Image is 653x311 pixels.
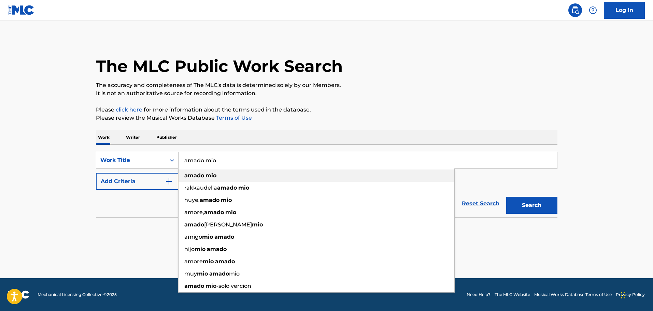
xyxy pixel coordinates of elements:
div: Help [586,3,600,17]
img: 9d2ae6d4665cec9f34b9.svg [165,177,173,186]
p: Please for more information about the terms used in the database. [96,106,557,114]
strong: amado [209,270,229,277]
div: Work Title [100,156,162,164]
span: amore, [184,209,204,216]
strong: mio [203,258,214,265]
a: Reset Search [458,196,503,211]
a: Terms of Use [215,115,252,121]
strong: mio [205,172,216,179]
p: Work [96,130,112,145]
h1: The MLC Public Work Search [96,56,343,76]
img: search [571,6,579,14]
img: help [589,6,597,14]
a: click here [116,106,142,113]
span: [PERSON_NAME] [204,221,252,228]
strong: amado [184,172,204,179]
a: Musical Works Database Terms of Use [534,292,612,298]
strong: amado [184,221,204,228]
strong: amado [214,234,234,240]
iframe: Chat Widget [619,278,653,311]
span: muy [184,270,197,277]
span: Mechanical Licensing Collective © 2025 [38,292,117,298]
img: MLC Logo [8,5,34,15]
p: Writer [124,130,142,145]
span: amigo [184,234,202,240]
a: Need Help? [467,292,491,298]
strong: mio [197,270,208,277]
strong: mio [205,283,216,289]
span: -solo vercion [216,283,251,289]
strong: amado [184,283,204,289]
strong: amado [217,184,237,191]
a: Log In [604,2,645,19]
form: Search Form [96,152,557,217]
a: The MLC Website [495,292,530,298]
strong: mio [238,184,249,191]
span: amore [184,258,203,265]
button: Add Criteria [96,173,179,190]
strong: amado [215,258,235,265]
strong: mio [225,209,236,216]
p: Publisher [154,130,179,145]
strong: mio [252,221,263,228]
strong: mio [195,246,205,252]
div: Arrastrar [621,285,625,306]
span: huye, [184,197,200,203]
span: hijo [184,246,195,252]
p: Please review the Musical Works Database [96,114,557,122]
strong: amado [204,209,224,216]
span: rakkaudella [184,184,217,191]
a: Public Search [568,3,582,17]
strong: mio [202,234,213,240]
img: logo [8,291,29,299]
strong: amado [200,197,219,203]
strong: mio [221,197,232,203]
a: Privacy Policy [616,292,645,298]
div: Widget de chat [619,278,653,311]
strong: amado [207,246,227,252]
p: It is not an authoritative source for recording information. [96,89,557,98]
span: mio [229,270,240,277]
button: Search [506,197,557,214]
p: The accuracy and completeness of The MLC's data is determined solely by our Members. [96,81,557,89]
